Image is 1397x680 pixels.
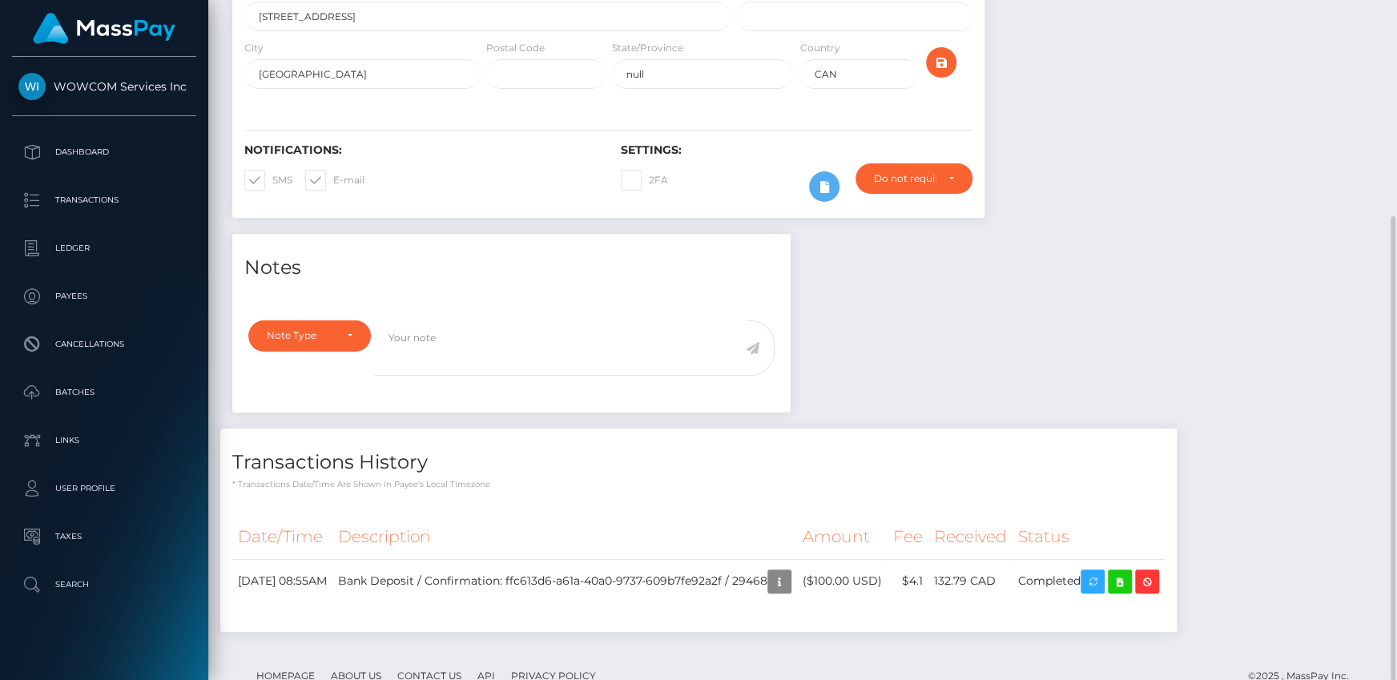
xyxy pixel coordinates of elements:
div: Note Type [267,329,334,342]
h4: Notes [244,254,779,282]
label: E-mail [305,170,364,191]
label: Country [799,41,839,55]
td: Completed [1013,559,1165,603]
a: User Profile [12,469,196,509]
label: State/Province [612,41,683,55]
th: Received [928,515,1013,559]
th: Fee [888,515,928,559]
a: Batches [12,372,196,412]
p: Taxes [18,525,190,549]
p: Transactions [18,188,190,212]
span: WOWCOM Services Inc [12,79,196,94]
label: Postal Code [486,41,545,55]
p: Links [18,429,190,453]
p: Payees [18,284,190,308]
td: [DATE] 08:55AM [232,559,332,603]
label: 2FA [621,170,668,191]
a: Taxes [12,517,196,557]
th: Amount [797,515,888,559]
a: Payees [12,276,196,316]
th: Status [1013,515,1165,559]
h4: Transactions History [232,449,1165,477]
p: User Profile [18,477,190,501]
a: Dashboard [12,132,196,172]
div: Do not require [874,172,936,185]
td: 132.79 CAD [928,559,1013,603]
a: Links [12,420,196,461]
a: Ledger [12,228,196,268]
p: Batches [18,380,190,404]
img: MassPay Logo [33,13,175,44]
th: Description [332,515,797,559]
label: SMS [244,170,292,191]
td: $4.1 [888,559,928,603]
td: ($100.00 USD) [797,559,888,603]
label: City [244,41,264,55]
button: Note Type [248,320,371,351]
img: WOWCOM Services Inc [18,73,46,100]
p: * Transactions date/time are shown in payee's local timezone [232,478,1165,490]
th: Date/Time [232,515,332,559]
button: Do not require [856,163,972,194]
a: Search [12,565,196,605]
a: Transactions [12,180,196,220]
h6: Settings: [621,143,973,157]
p: Cancellations [18,332,190,356]
a: Cancellations [12,324,196,364]
p: Search [18,573,190,597]
p: Ledger [18,236,190,260]
h6: Notifications: [244,143,597,157]
p: Dashboard [18,140,190,164]
td: Bank Deposit / Confirmation: ffc613d6-a61a-40a0-9737-609b7fe92a2f / 29468 [332,559,797,603]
